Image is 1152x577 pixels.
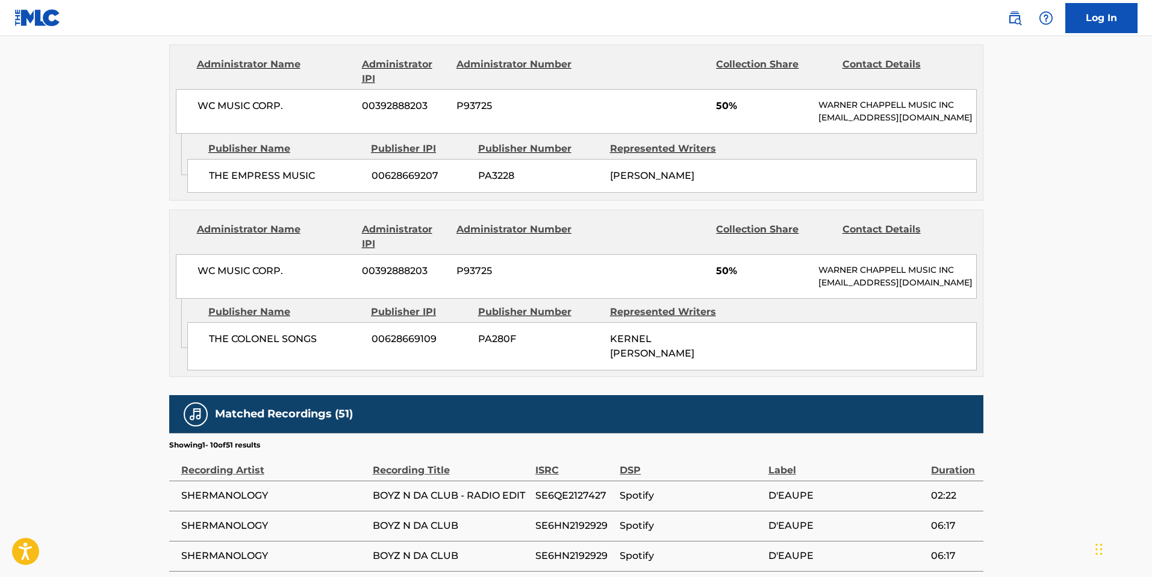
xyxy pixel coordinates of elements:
span: P93725 [456,99,573,113]
div: Publisher Name [208,305,362,319]
span: 00628669207 [372,169,469,183]
div: Duration [931,451,977,478]
p: [EMAIL_ADDRESS][DOMAIN_NAME] [818,276,976,289]
h5: Matched Recordings (51) [215,407,353,421]
span: SE6HN2192929 [535,549,614,563]
a: Log In [1065,3,1138,33]
span: 00628669109 [372,332,469,346]
span: BOYZ N DA CLUB - RADIO EDIT [373,488,529,503]
div: Publisher IPI [371,305,469,319]
span: 50% [716,99,809,113]
img: search [1007,11,1022,25]
span: WC MUSIC CORP. [198,264,353,278]
div: Publisher IPI [371,142,469,156]
div: Administrator Name [197,57,353,86]
span: SHERMANOLOGY [181,549,367,563]
div: ISRC [535,451,614,478]
span: BOYZ N DA CLUB [373,549,529,563]
div: Represented Writers [610,305,733,319]
span: KERNEL [PERSON_NAME] [610,333,694,359]
div: Administrator IPI [362,222,447,251]
img: Matched Recordings [188,407,203,422]
div: Recording Artist [181,451,367,478]
span: Spotify [620,488,762,503]
span: P93725 [456,264,573,278]
span: 50% [716,264,809,278]
span: 06:17 [931,519,977,533]
span: PA3228 [478,169,601,183]
div: Collection Share [716,222,833,251]
span: SE6QE2127427 [535,488,614,503]
span: WC MUSIC CORP. [198,99,353,113]
p: WARNER CHAPPELL MUSIC INC [818,264,976,276]
div: Drag [1095,531,1103,567]
span: Spotify [620,549,762,563]
div: Publisher Number [478,305,601,319]
div: Contact Details [842,222,959,251]
div: Publisher Number [478,142,601,156]
span: 00392888203 [362,99,447,113]
div: Help [1034,6,1058,30]
div: Administrator Name [197,222,353,251]
span: 00392888203 [362,264,447,278]
span: PA280F [478,332,601,346]
span: SHERMANOLOGY [181,488,367,503]
p: WARNER CHAPPELL MUSIC INC [818,99,976,111]
span: [PERSON_NAME] [610,170,694,181]
span: D'EAUPE [768,488,925,503]
div: Administrator Number [456,57,573,86]
span: 06:17 [931,549,977,563]
span: BOYZ N DA CLUB [373,519,529,533]
span: SE6HN2192929 [535,519,614,533]
span: 02:22 [931,488,977,503]
div: DSP [620,451,762,478]
p: [EMAIL_ADDRESS][DOMAIN_NAME] [818,111,976,124]
span: SHERMANOLOGY [181,519,367,533]
div: Recording Title [373,451,529,478]
div: Collection Share [716,57,833,86]
img: help [1039,11,1053,25]
p: Showing 1 - 10 of 51 results [169,440,260,451]
div: Contact Details [842,57,959,86]
span: Spotify [620,519,762,533]
div: Administrator IPI [362,57,447,86]
iframe: Chat Widget [1092,519,1152,577]
img: MLC Logo [14,9,61,27]
div: Publisher Name [208,142,362,156]
span: D'EAUPE [768,519,925,533]
div: Label [768,451,925,478]
span: THE COLONEL SONGS [209,332,363,346]
div: Administrator Number [456,222,573,251]
span: D'EAUPE [768,549,925,563]
a: Public Search [1003,6,1027,30]
div: Represented Writers [610,142,733,156]
span: THE EMPRESS MUSIC [209,169,363,183]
